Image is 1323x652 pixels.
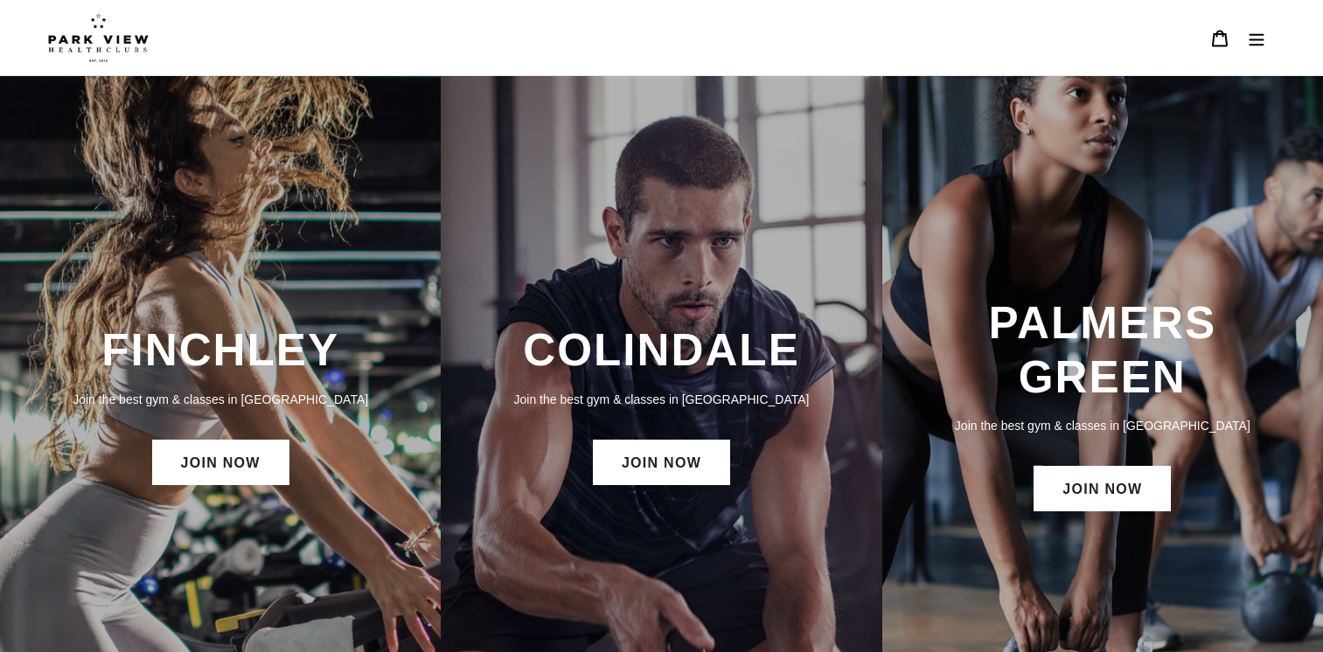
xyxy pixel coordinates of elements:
a: JOIN NOW: Finchley Membership [152,440,289,485]
a: JOIN NOW: Colindale Membership [593,440,730,485]
a: JOIN NOW: Palmers Green Membership [1034,466,1171,511]
h3: PALMERS GREEN [900,296,1306,404]
h3: FINCHLEY [17,323,423,377]
p: Join the best gym & classes in [GEOGRAPHIC_DATA] [458,390,864,409]
h3: COLINDALE [458,323,864,377]
button: Menu [1238,19,1275,57]
img: Park view health clubs is a gym near you. [48,13,149,62]
p: Join the best gym & classes in [GEOGRAPHIC_DATA] [17,390,423,409]
p: Join the best gym & classes in [GEOGRAPHIC_DATA] [900,416,1306,435]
